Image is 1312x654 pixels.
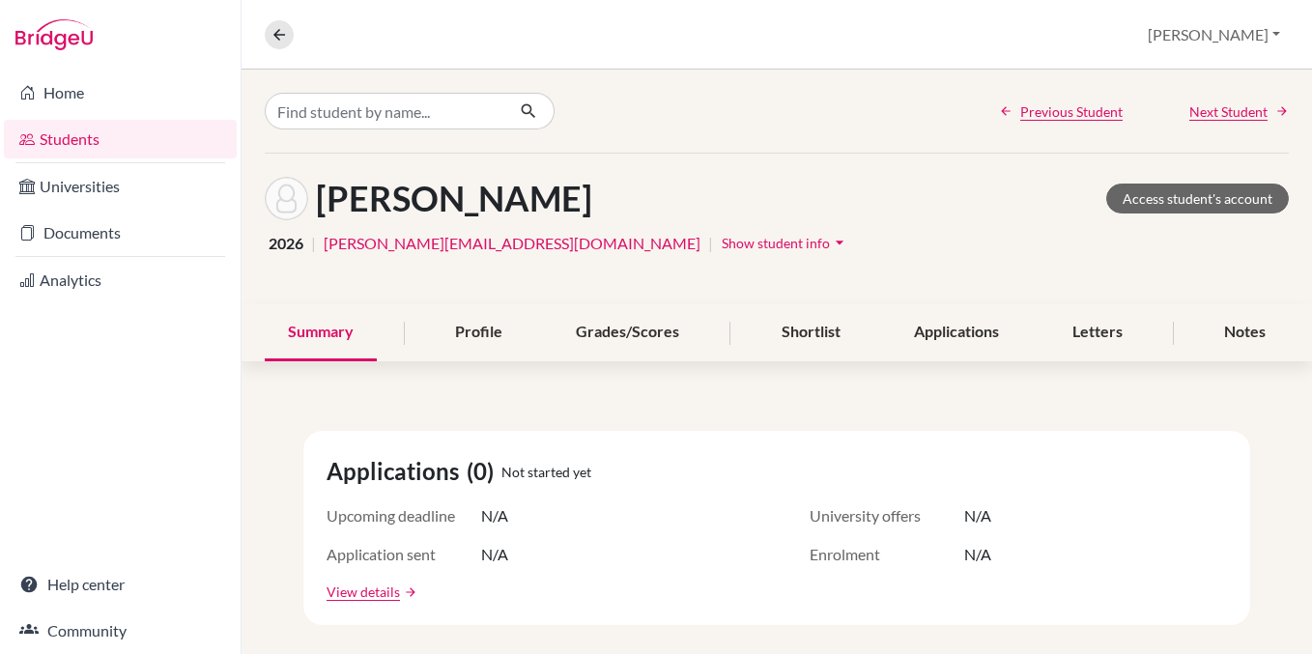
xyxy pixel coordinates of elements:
span: Show student info [722,235,830,251]
span: Enrolment [810,543,964,566]
span: Previous Student [1020,101,1123,122]
span: (0) [467,454,501,489]
span: N/A [481,543,508,566]
input: Find student by name... [265,93,504,129]
span: 2026 [269,232,303,255]
span: N/A [964,543,991,566]
div: Profile [432,304,526,361]
span: | [311,232,316,255]
a: Universities [4,167,237,206]
div: Shortlist [758,304,864,361]
button: [PERSON_NAME] [1139,16,1289,53]
img: Michaela Mlynarova's avatar [265,177,308,220]
span: Not started yet [501,462,591,482]
a: Home [4,73,237,112]
a: Access student's account [1106,184,1289,213]
h1: [PERSON_NAME] [316,178,592,219]
a: Analytics [4,261,237,299]
div: Applications [891,304,1022,361]
span: Upcoming deadline [327,504,481,527]
div: Summary [265,304,377,361]
div: Notes [1201,304,1289,361]
a: Community [4,611,237,650]
span: | [708,232,713,255]
span: N/A [481,504,508,527]
a: Help center [4,565,237,604]
span: University offers [810,504,964,527]
div: Grades/Scores [553,304,702,361]
a: arrow_forward [400,585,417,599]
a: Documents [4,213,237,252]
button: Show student infoarrow_drop_down [721,228,850,258]
a: [PERSON_NAME][EMAIL_ADDRESS][DOMAIN_NAME] [324,232,700,255]
a: View details [327,582,400,602]
span: Next Student [1189,101,1268,122]
span: N/A [964,504,991,527]
img: Bridge-U [15,19,93,50]
a: Students [4,120,237,158]
a: Next Student [1189,101,1289,122]
div: Letters [1049,304,1146,361]
span: Application sent [327,543,481,566]
span: Applications [327,454,467,489]
i: arrow_drop_down [830,233,849,252]
a: Previous Student [999,101,1123,122]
